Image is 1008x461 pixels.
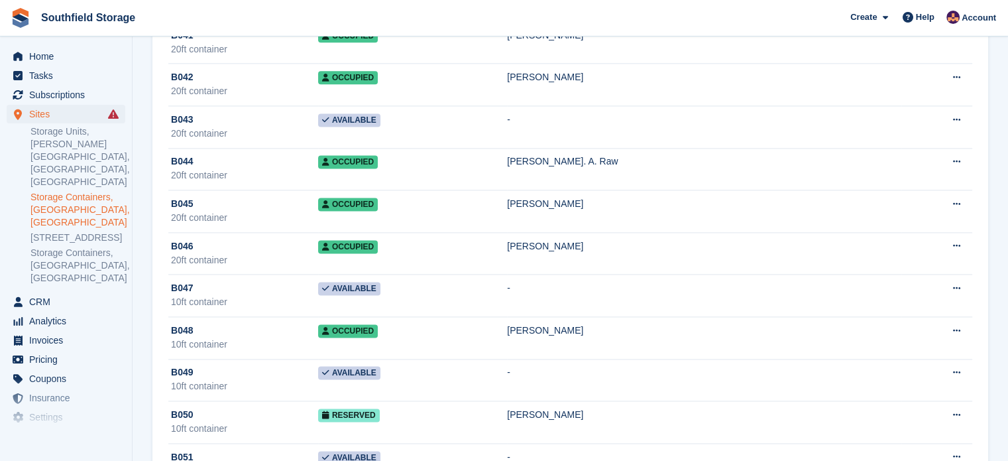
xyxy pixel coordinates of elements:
span: Invoices [29,331,109,350]
span: Available [318,282,380,295]
span: Occupied [318,240,378,253]
a: [STREET_ADDRESS] [30,231,125,244]
td: - [507,275,901,317]
span: Create [850,11,877,24]
td: - [507,359,901,401]
div: 20ft container [171,168,318,182]
span: Tasks [29,66,109,85]
div: [PERSON_NAME] [507,197,901,211]
a: menu [7,105,125,123]
a: menu [7,350,125,369]
div: 10ft container [171,295,318,309]
div: [PERSON_NAME] [507,408,901,422]
div: 20ft container [171,211,318,225]
div: [PERSON_NAME] [507,324,901,338]
a: Storage Units, [PERSON_NAME][GEOGRAPHIC_DATA], [GEOGRAPHIC_DATA], [GEOGRAPHIC_DATA] [30,125,125,188]
div: 10ft container [171,338,318,352]
div: 10ft container [171,422,318,436]
a: menu [7,293,125,311]
td: - [507,106,901,149]
span: B042 [171,70,193,84]
div: [PERSON_NAME] [507,239,901,253]
span: Available [318,366,380,379]
a: Southfield Storage [36,7,140,29]
div: 10ft container [171,379,318,393]
div: 20ft container [171,84,318,98]
span: B045 [171,197,193,211]
span: Settings [29,408,109,427]
span: Sites [29,105,109,123]
span: Subscriptions [29,86,109,104]
span: Occupied [318,71,378,84]
a: Storage Containers, [GEOGRAPHIC_DATA], [GEOGRAPHIC_DATA] [30,247,125,285]
a: menu [7,86,125,104]
img: stora-icon-8386f47178a22dfd0bd8f6a31ec36ba5ce8667c1dd55bd0f319d3a0aa187defe.svg [11,8,30,28]
div: 20ft container [171,127,318,141]
span: B049 [171,365,193,379]
a: menu [7,389,125,407]
span: Occupied [318,324,378,338]
span: Coupons [29,369,109,388]
span: B048 [171,324,193,338]
span: Account [962,11,996,25]
a: menu [7,408,125,427]
i: Smart entry sync failures have occurred [108,109,119,119]
span: Pricing [29,350,109,369]
div: 20ft container [171,42,318,56]
span: CRM [29,293,109,311]
span: Home [29,47,109,66]
a: menu [7,47,125,66]
span: Occupied [318,155,378,168]
span: B043 [171,113,193,127]
a: menu [7,331,125,350]
span: Analytics [29,312,109,330]
div: 20ft container [171,253,318,267]
span: Available [318,113,380,127]
span: B047 [171,281,193,295]
a: menu [7,66,125,85]
a: menu [7,312,125,330]
a: menu [7,427,125,446]
span: Capital [29,427,109,446]
span: Help [916,11,934,24]
span: Occupied [318,198,378,211]
span: B044 [171,155,193,168]
div: [PERSON_NAME]. A. Raw [507,155,901,168]
a: Storage Containers, [GEOGRAPHIC_DATA], [GEOGRAPHIC_DATA] [30,191,125,229]
a: menu [7,369,125,388]
div: [PERSON_NAME] [507,70,901,84]
span: Reserved [318,409,380,422]
span: B046 [171,239,193,253]
span: Insurance [29,389,109,407]
span: B050 [171,408,193,422]
img: Sharon Law [946,11,960,24]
